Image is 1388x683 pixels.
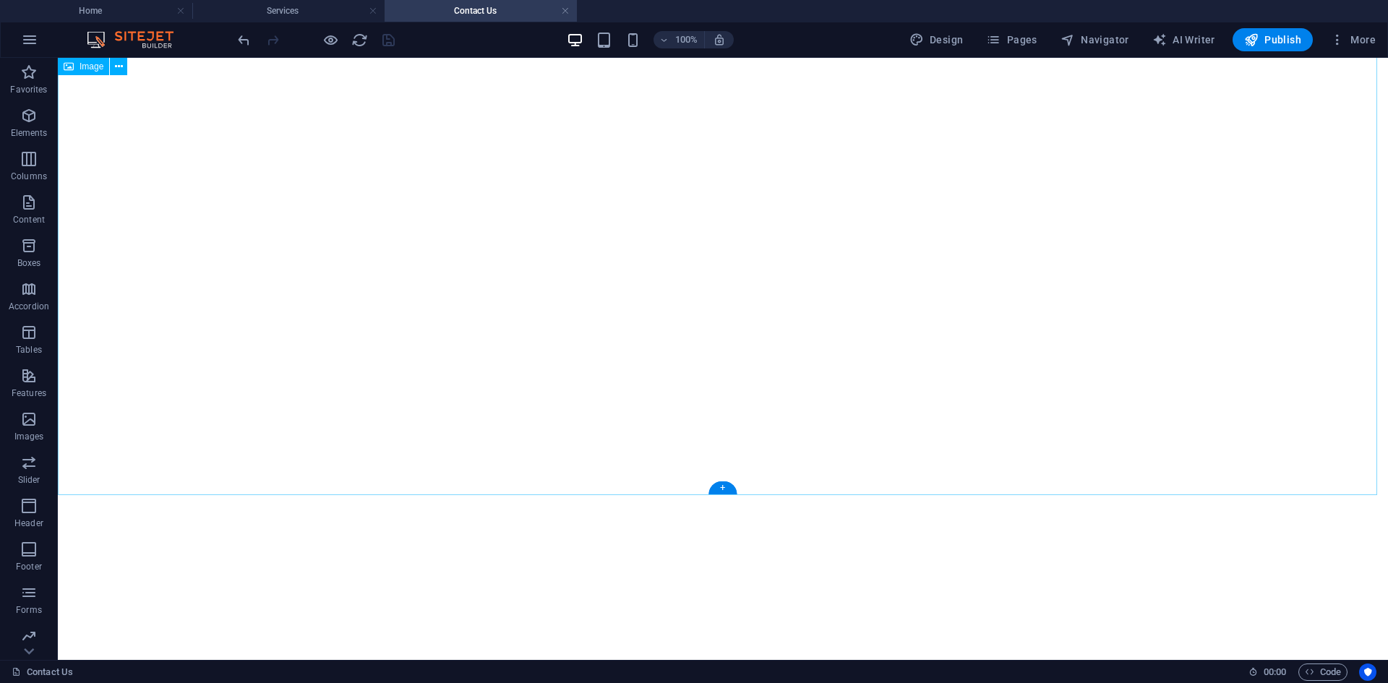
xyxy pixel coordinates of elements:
[13,214,45,225] p: Content
[1147,28,1221,51] button: AI Writer
[1359,663,1376,681] button: Usercentrics
[17,257,41,269] p: Boxes
[351,31,368,48] button: reload
[12,387,46,399] p: Features
[1248,663,1287,681] h6: Session time
[11,171,47,182] p: Columns
[1244,33,1301,47] span: Publish
[14,517,43,529] p: Header
[980,28,1042,51] button: Pages
[909,33,964,47] span: Design
[16,604,42,616] p: Forms
[986,33,1037,47] span: Pages
[351,32,368,48] i: Reload page
[708,481,737,494] div: +
[18,474,40,486] p: Slider
[1298,663,1348,681] button: Code
[1152,33,1215,47] span: AI Writer
[1233,28,1313,51] button: Publish
[1061,33,1129,47] span: Navigator
[654,31,705,48] button: 100%
[1274,666,1276,677] span: :
[675,31,698,48] h6: 100%
[80,62,103,71] span: Image
[1324,28,1381,51] button: More
[12,663,73,681] a: Click to cancel selection. Double-click to open Pages
[235,31,252,48] button: undo
[83,31,192,48] img: Editor Logo
[11,127,48,139] p: Elements
[713,33,726,46] i: On resize automatically adjust zoom level to fit chosen device.
[1055,28,1135,51] button: Navigator
[9,301,49,312] p: Accordion
[1305,663,1341,681] span: Code
[385,3,577,19] h4: Contact Us
[14,431,44,442] p: Images
[904,28,969,51] div: Design (Ctrl+Alt+Y)
[16,561,42,572] p: Footer
[1264,663,1286,681] span: 00 00
[10,84,47,95] p: Favorites
[236,32,252,48] i: Undo: Define viewports on which this element should be visible. (Ctrl+Z)
[904,28,969,51] button: Design
[16,344,42,356] p: Tables
[192,3,385,19] h4: Services
[1330,33,1376,47] span: More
